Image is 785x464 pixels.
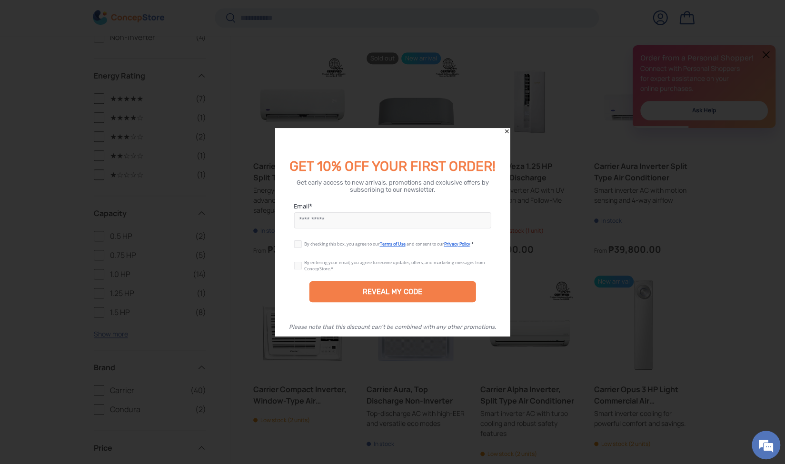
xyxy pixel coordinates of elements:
[294,202,491,210] label: Email
[289,158,496,174] span: GET 10% OFF YOUR FIRST ORDER!
[444,241,470,247] a: Privacy Policy
[304,259,484,272] div: By entering your email, you agree to receive updates, offers, and marketing messages from ConcepS...
[309,281,476,302] div: REVEAL MY CODE
[379,241,405,247] a: Terms of Use
[5,260,181,293] textarea: Type your message and hit 'Enter'
[406,241,444,247] span: and consent to our
[55,120,131,216] span: We're online!
[363,287,422,296] div: REVEAL MY CODE
[289,324,496,330] div: Please note that this discount can’t be combined with any other promotions.
[304,241,379,247] span: By checking this box, you agree to our
[156,5,179,28] div: Minimize live chat window
[286,179,499,193] div: Get early access to new arrivals, promotions and exclusive offers by subscribing to our newsletter.
[504,128,510,135] div: Close
[50,53,160,66] div: Chat with us now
